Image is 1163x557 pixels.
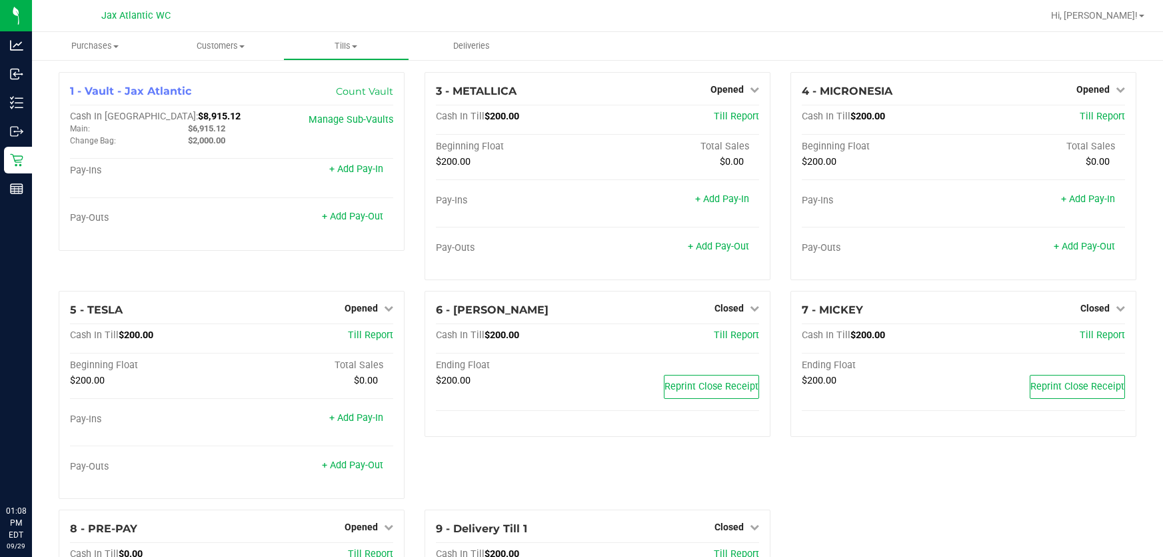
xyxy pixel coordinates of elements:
span: $8,915.12 [198,111,241,122]
div: Pay-Outs [436,242,597,254]
div: Pay-Ins [70,414,231,426]
div: Beginning Float [436,141,597,153]
span: $0.00 [1086,156,1110,167]
span: 1 - Vault - Jax Atlantic [70,85,191,97]
a: + Add Pay-In [695,193,749,205]
span: Main: [70,124,90,133]
span: $6,915.12 [188,123,225,133]
span: $0.00 [720,156,744,167]
span: Cash In Till [436,330,485,341]
a: + Add Pay-In [1061,193,1115,205]
span: $200.00 [436,375,471,386]
a: + Add Pay-Out [322,211,383,222]
a: + Add Pay-Out [322,460,383,471]
span: Cash In Till [436,111,485,122]
button: Reprint Close Receipt [1030,375,1125,399]
span: $200.00 [436,156,471,167]
div: Ending Float [802,360,963,372]
span: $0.00 [354,375,378,386]
inline-svg: Retail [10,153,23,167]
inline-svg: Inbound [10,67,23,81]
a: Count Vault [336,85,393,97]
div: Pay-Outs [70,461,231,473]
span: Purchases [32,40,158,52]
span: Tills [284,40,409,52]
a: + Add Pay-Out [688,241,749,252]
span: $200.00 [802,156,836,167]
div: Pay-Ins [802,195,963,207]
span: Closed [714,303,744,314]
div: Total Sales [597,141,758,153]
span: Reprint Close Receipt [664,381,758,392]
span: Cash In Till [802,330,850,341]
span: 6 - [PERSON_NAME] [436,304,549,316]
iframe: Resource center [13,450,53,490]
span: 3 - METALLICA [436,85,517,97]
span: Reprint Close Receipt [1030,381,1124,392]
span: 8 - PRE-PAY [70,522,137,535]
span: Opened [1076,84,1110,95]
p: 01:08 PM EDT [6,505,26,541]
span: $200.00 [485,330,519,341]
a: Customers [158,32,284,60]
div: Beginning Float [70,360,231,372]
span: $200.00 [802,375,836,386]
div: Pay-Outs [802,242,963,254]
a: + Add Pay-In [329,412,383,424]
span: Cash In [GEOGRAPHIC_DATA]: [70,111,198,122]
a: + Add Pay-Out [1054,241,1115,252]
div: Total Sales [231,360,393,372]
span: $200.00 [119,330,153,341]
inline-svg: Inventory [10,96,23,109]
inline-svg: Outbound [10,125,23,138]
a: Till Report [348,330,393,341]
a: Tills [283,32,409,60]
span: Customers [159,40,283,52]
span: 4 - MICRONESIA [802,85,892,97]
div: Pay-Ins [436,195,597,207]
span: Closed [714,522,744,532]
span: 5 - TESLA [70,304,123,316]
span: $200.00 [850,111,885,122]
a: Till Report [1080,111,1125,122]
span: Cash In Till [70,330,119,341]
a: Till Report [714,330,759,341]
button: Reprint Close Receipt [664,375,759,399]
span: Cash In Till [802,111,850,122]
span: $200.00 [70,375,105,386]
span: $200.00 [485,111,519,122]
div: Pay-Ins [70,165,231,177]
a: Manage Sub-Vaults [309,114,393,125]
a: + Add Pay-In [329,163,383,175]
inline-svg: Reports [10,182,23,195]
span: Closed [1080,303,1110,314]
span: 7 - MICKEY [802,304,863,316]
a: Till Report [1080,330,1125,341]
span: Deliveries [435,40,508,52]
span: Jax Atlantic WC [101,10,171,21]
div: Beginning Float [802,141,963,153]
a: Purchases [32,32,158,60]
div: Ending Float [436,360,597,372]
div: Pay-Outs [70,212,231,224]
span: Opened [345,522,378,532]
a: Till Report [714,111,759,122]
span: Change Bag: [70,136,116,145]
span: $200.00 [850,330,885,341]
div: Total Sales [963,141,1124,153]
span: 9 - Delivery Till 1 [436,522,527,535]
p: 09/29 [6,541,26,551]
span: Opened [710,84,744,95]
span: Opened [345,303,378,314]
a: Deliveries [409,32,535,60]
span: $2,000.00 [188,135,225,145]
span: Hi, [PERSON_NAME]! [1051,10,1138,21]
inline-svg: Analytics [10,39,23,52]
